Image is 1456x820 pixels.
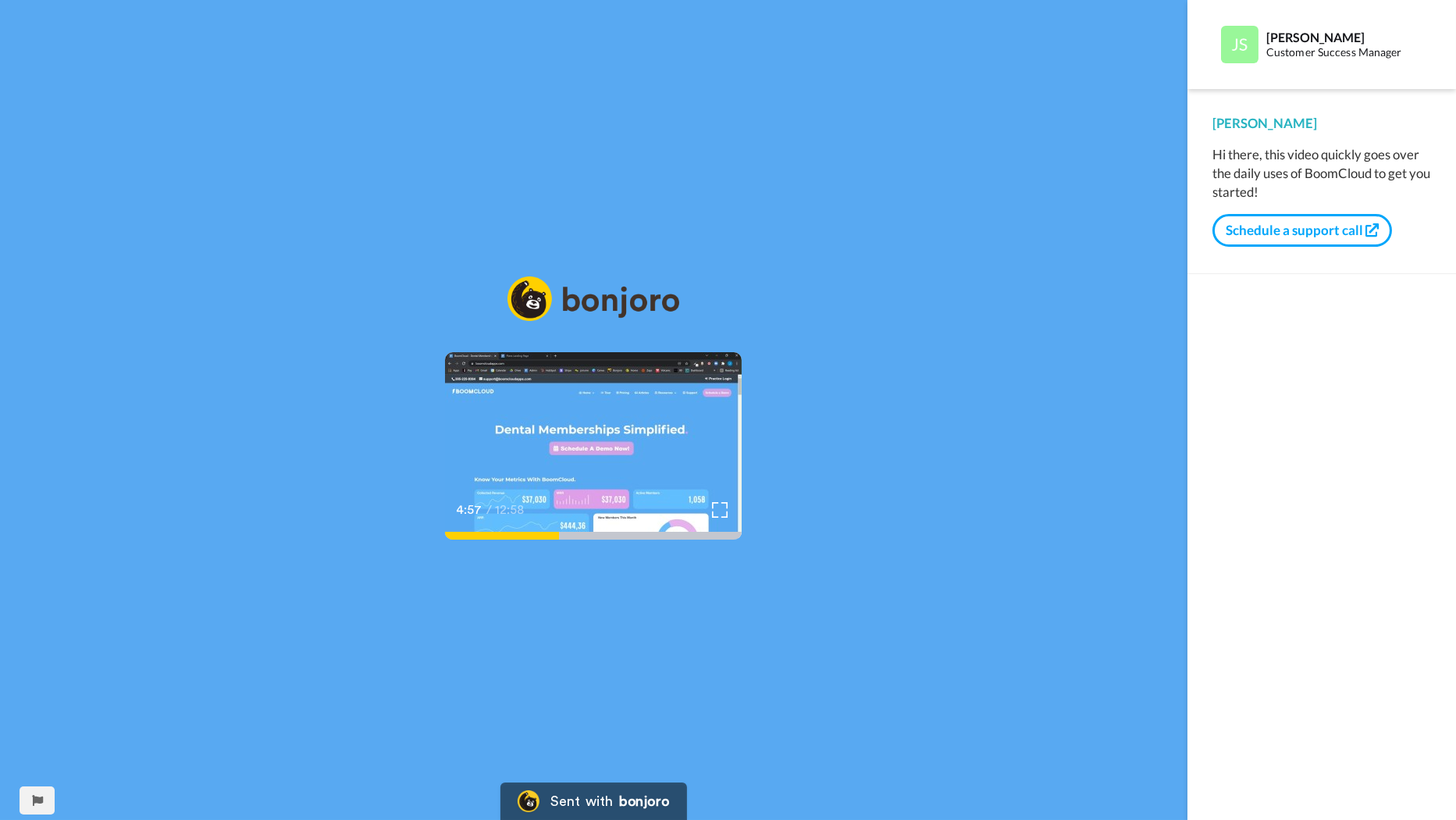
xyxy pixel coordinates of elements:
div: Sent with [550,794,613,808]
div: [PERSON_NAME] [1266,30,1430,45]
img: Full screen [712,502,728,518]
div: bonjoro [619,794,669,808]
span: 4:57 [456,501,483,519]
a: Bonjoro LogoSent withbonjoro [500,783,686,820]
button: Schedule a support call [1212,214,1392,247]
div: Customer Success Manager [1266,46,1430,59]
div: Hi there, this video quickly goes over the daily uses of BoomCloud to get you started! [1212,145,1431,201]
img: Bonjoro Logo [518,790,539,812]
img: logo_full.png [507,276,679,321]
span: 12:58 [495,501,522,519]
div: [PERSON_NAME] [1212,114,1431,133]
img: Profile Image [1221,26,1258,63]
span: / [486,501,492,519]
